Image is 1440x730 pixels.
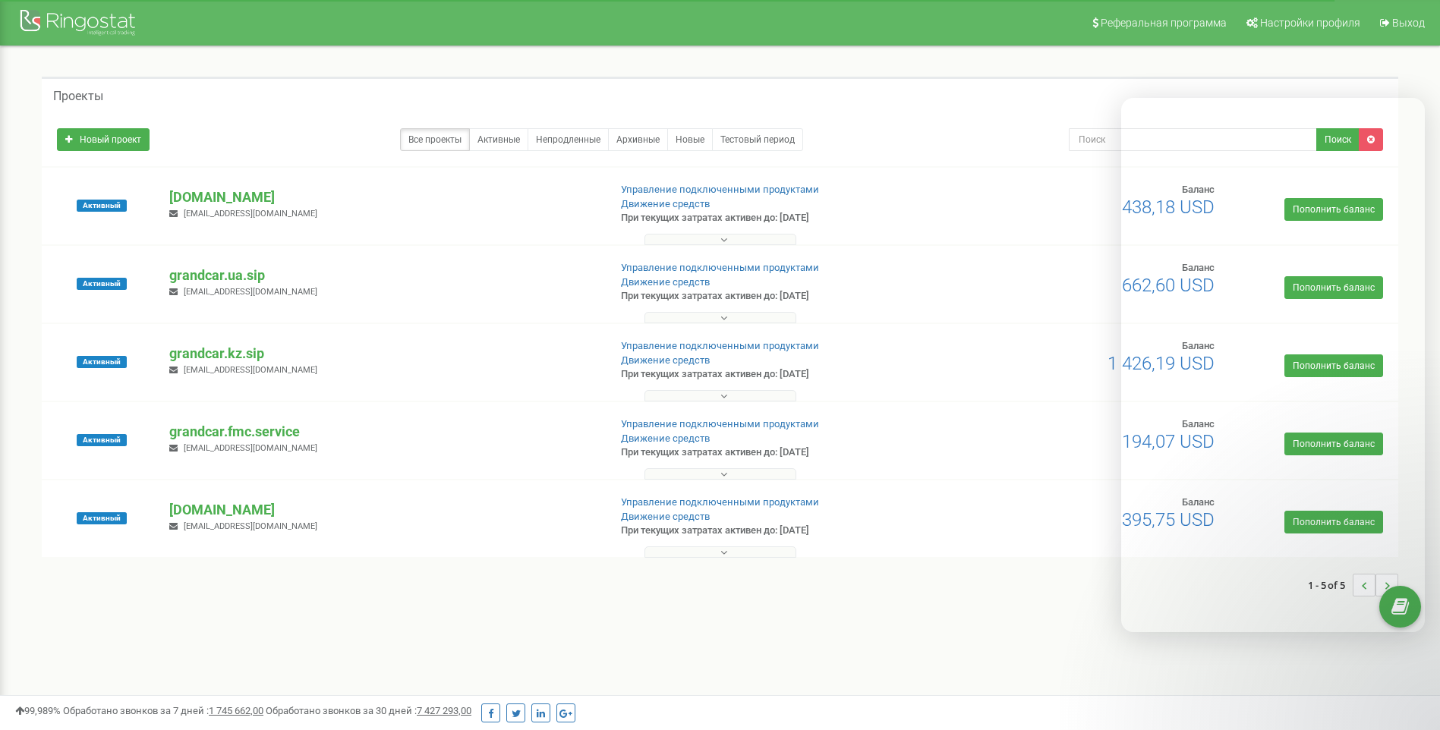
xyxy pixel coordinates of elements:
[621,367,935,382] p: При текущих затратах активен до: [DATE]
[1388,644,1425,681] iframe: Intercom live chat
[57,128,150,151] a: Новый проект
[77,356,127,368] span: Активный
[1069,128,1317,151] input: Поиск
[469,128,528,151] a: Активные
[169,187,596,207] p: [DOMAIN_NAME]
[621,211,935,225] p: При текущих затратах активен до: [DATE]
[169,422,596,442] p: grandcar.fmc.service
[184,443,317,453] span: [EMAIL_ADDRESS][DOMAIN_NAME]
[621,184,819,195] a: Управление подключенными продуктами
[417,705,471,716] u: 7 427 293,00
[621,276,710,288] a: Движение средств
[169,500,596,520] p: [DOMAIN_NAME]
[621,262,819,273] a: Управление подключенными продуктами
[528,128,609,151] a: Непродленные
[209,705,263,716] u: 1 745 662,00
[712,128,803,151] a: Тестовый период
[621,198,710,209] a: Движение средств
[400,128,470,151] a: Все проекты
[1121,98,1425,632] iframe: Intercom live chat
[621,433,710,444] a: Движение средств
[169,344,596,363] p: grandcar.kz.sip
[53,90,103,103] h5: Проекты
[621,496,819,508] a: Управление подключенными продуктами
[667,128,713,151] a: Новые
[184,209,317,219] span: [EMAIL_ADDRESS][DOMAIN_NAME]
[77,278,127,290] span: Активный
[184,365,317,375] span: [EMAIL_ADDRESS][DOMAIN_NAME]
[63,705,263,716] span: Обработано звонков за 7 дней :
[184,521,317,531] span: [EMAIL_ADDRESS][DOMAIN_NAME]
[169,266,596,285] p: grandcar.ua.sip
[1101,17,1227,29] span: Реферальная программа
[15,705,61,716] span: 99,989%
[184,287,317,297] span: [EMAIL_ADDRESS][DOMAIN_NAME]
[77,434,127,446] span: Активный
[621,511,710,522] a: Движение средств
[1260,17,1360,29] span: Настройки профиля
[1108,353,1215,374] span: 1 426,19 USD
[621,289,935,304] p: При текущих затратах активен до: [DATE]
[77,200,127,212] span: Активный
[621,524,935,538] p: При текущих затратах активен до: [DATE]
[266,705,471,716] span: Обработано звонков за 30 дней :
[621,445,935,460] p: При текущих затратах активен до: [DATE]
[621,340,819,351] a: Управление подключенными продуктами
[608,128,668,151] a: Архивные
[621,354,710,366] a: Движение средств
[621,418,819,430] a: Управление подключенными продуктами
[77,512,127,524] span: Активный
[1392,17,1425,29] span: Выход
